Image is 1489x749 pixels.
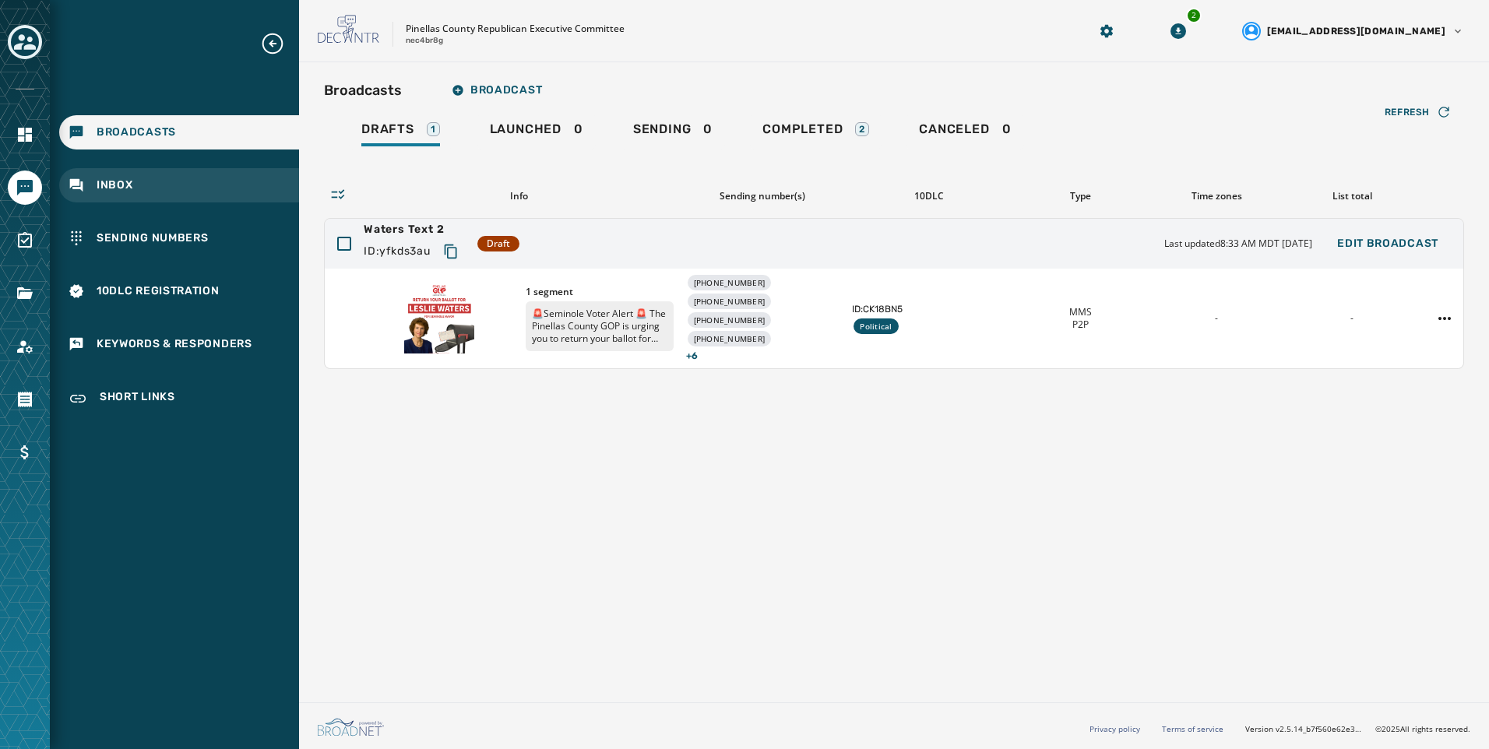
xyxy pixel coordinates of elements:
[1245,723,1363,735] span: Version
[8,171,42,205] a: Navigate to Messaging
[1236,16,1470,47] button: User settings
[437,237,465,265] button: Copy text to clipboard
[688,312,772,328] div: [PHONE_NUMBER]
[439,75,554,106] button: Broadcast
[688,275,772,290] div: [PHONE_NUMBER]
[762,121,843,137] span: Completed
[364,244,431,259] span: ID: yfkds3au
[1337,237,1438,250] span: Edit Broadcast
[406,23,625,35] p: Pinellas County Republican Executive Committee
[906,114,1023,149] a: Canceled0
[8,382,42,417] a: Navigate to Orders
[1019,190,1142,202] div: Type
[59,221,299,255] a: Navigate to Sending Numbers
[852,190,1006,202] div: 10DLC
[97,283,220,299] span: 10DLC Registration
[8,118,42,152] a: Navigate to Home
[8,435,42,469] a: Navigate to Billing
[8,25,42,59] button: Toggle account select drawer
[404,283,474,353] img: Thumbnail
[324,79,402,101] h2: Broadcasts
[100,389,175,408] span: Short Links
[260,31,297,56] button: Expand sub nav menu
[1372,100,1464,125] button: Refresh
[1162,723,1223,734] a: Terms of service
[1069,306,1092,318] span: MMS
[364,190,673,202] div: Info
[59,380,299,417] a: Navigate to Short Links
[364,222,465,237] span: Waters Text 2
[855,122,869,136] div: 2
[1164,17,1192,45] button: Download Menu
[750,114,882,149] a: Completed2
[685,190,840,202] div: Sending number(s)
[427,122,440,136] div: 1
[97,125,176,140] span: Broadcasts
[526,301,674,351] p: 🚨Seminole Voter Alert 🚨 The Pinellas County GOP is urging you to return your ballot for [PERSON_N...
[8,223,42,258] a: Navigate to Surveys
[919,121,989,137] span: Canceled
[852,303,1006,315] span: ID: CK18BN5
[621,114,725,149] a: Sending0
[59,327,299,361] a: Navigate to Keywords & Responders
[688,294,772,309] div: [PHONE_NUMBER]
[633,121,692,137] span: Sending
[487,237,510,250] span: Draft
[361,121,414,137] span: Drafts
[406,35,443,47] p: nec4br8g
[8,329,42,364] a: Navigate to Account
[1186,8,1202,23] div: 2
[490,121,583,146] div: 0
[1267,25,1445,37] span: [EMAIL_ADDRESS][DOMAIN_NAME]
[1290,190,1414,202] div: List total
[452,84,542,97] span: Broadcast
[633,121,713,146] div: 0
[490,121,561,137] span: Launched
[349,114,452,149] a: Drafts1
[97,336,252,352] span: Keywords & Responders
[1164,237,1312,250] span: Last updated 8:33 AM MDT [DATE]
[97,230,209,246] span: Sending Numbers
[919,121,1011,146] div: 0
[1154,312,1277,325] div: -
[59,115,299,149] a: Navigate to Broadcasts
[8,276,42,311] a: Navigate to Files
[97,178,133,193] span: Inbox
[1093,17,1121,45] button: Manage global settings
[477,114,596,149] a: Launched0
[1276,723,1363,735] span: v2.5.14_b7f560e62e3347fd09829e8ac9922915a95fe427
[1089,723,1140,734] a: Privacy policy
[1325,228,1451,259] button: Edit Broadcast
[688,331,772,346] div: [PHONE_NUMBER]
[1290,312,1413,325] div: -
[1155,190,1279,202] div: Time zones
[686,350,840,362] span: + 6
[59,168,299,202] a: Navigate to Inbox
[854,318,898,334] div: Political
[1072,318,1089,331] span: P2P
[59,274,299,308] a: Navigate to 10DLC Registration
[526,286,674,298] span: 1 segment
[1385,106,1430,118] span: Refresh
[1375,723,1470,734] span: © 2025 All rights reserved.
[1432,306,1457,331] button: Waters Text 2 action menu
